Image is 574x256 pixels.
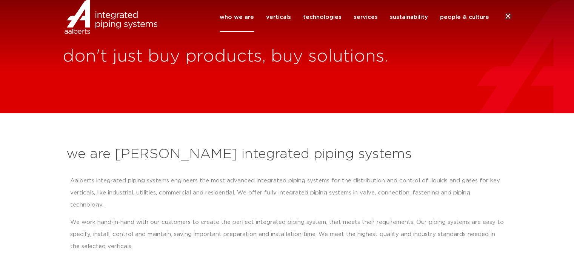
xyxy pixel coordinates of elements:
p: We work hand-in-hand with our customers to create the perfect integrated piping system, that meet... [70,216,504,253]
p: Aalberts integrated piping systems engineers the most advanced integrated piping systems for the ... [70,175,504,211]
a: services [354,3,378,32]
nav: Menu [220,3,489,32]
a: who we are [220,3,254,32]
a: verticals [266,3,291,32]
a: people & culture [440,3,489,32]
a: technologies [303,3,342,32]
h2: we are [PERSON_NAME] integrated piping systems [66,145,508,163]
a: sustainability [390,3,428,32]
